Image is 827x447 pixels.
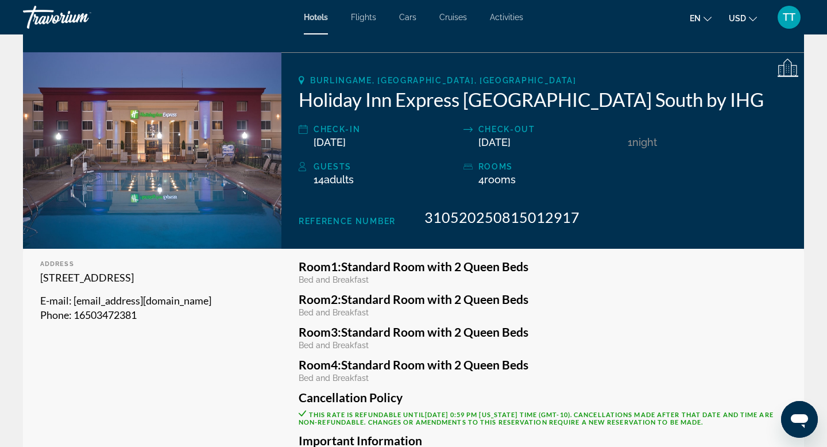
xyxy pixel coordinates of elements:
h2: Holiday Inn Express [GEOGRAPHIC_DATA] South by IHG [299,88,787,111]
h3: Standard Room with 2 Queen Beds [299,359,787,371]
div: rooms [478,160,623,174]
span: This rate is refundable until . Cancellations made after that date and time are non-refundable. C... [299,411,774,426]
h3: Important Information [299,434,787,447]
h3: Standard Room with 2 Queen Beds [299,293,787,306]
span: [DATE] [314,136,346,148]
a: Activities [490,13,523,22]
span: Bed and Breakfast [299,373,369,383]
p: [STREET_ADDRESS] [40,271,264,285]
span: 4 [478,174,516,186]
span: USD [729,14,746,23]
span: Adults [324,174,354,186]
span: Room [299,292,331,306]
span: Room [299,357,331,372]
span: E-mail [40,294,69,307]
span: Burlingame, [GEOGRAPHIC_DATA], [GEOGRAPHIC_DATA] [310,76,577,85]
span: : 16503472381 [69,309,137,321]
div: Check-in [314,122,458,136]
span: Night [632,136,657,148]
div: Address [40,260,264,268]
span: rooms [484,174,516,186]
a: Flights [351,13,376,22]
a: Cruises [439,13,467,22]
span: en [690,14,701,23]
span: 3: [299,325,341,339]
span: [DATE] 0:59 PM [US_STATE] Time (GMT-10) [425,411,570,418]
h3: Cancellation Policy [299,391,787,404]
span: 1 [628,136,632,148]
button: User Menu [774,5,804,29]
a: Cars [399,13,416,22]
h3: Standard Room with 2 Queen Beds [299,260,787,273]
a: Hotels [304,13,328,22]
button: Change language [690,10,712,26]
button: Change currency [729,10,757,26]
div: Guests [314,160,458,174]
span: 1: [299,259,341,273]
iframe: Bouton de lancement de la fenêtre de messagerie [781,401,818,438]
span: Bed and Breakfast [299,275,369,284]
span: : [EMAIL_ADDRESS][DOMAIN_NAME] [69,294,211,307]
span: 14 [314,174,354,186]
span: TT [783,11,795,23]
a: Travorium [23,2,138,32]
span: Bed and Breakfast [299,308,369,317]
span: 310520250815012917 [424,209,579,226]
div: Check-out [478,122,623,136]
span: 2: [299,292,341,306]
span: 4: [299,357,341,372]
span: Phone [40,309,69,321]
h3: Standard Room with 2 Queen Beds [299,326,787,338]
span: Bed and Breakfast [299,341,369,350]
span: [DATE] [478,136,511,148]
span: Room [299,325,331,339]
span: Room [299,259,331,273]
span: Reference Number [299,217,396,226]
